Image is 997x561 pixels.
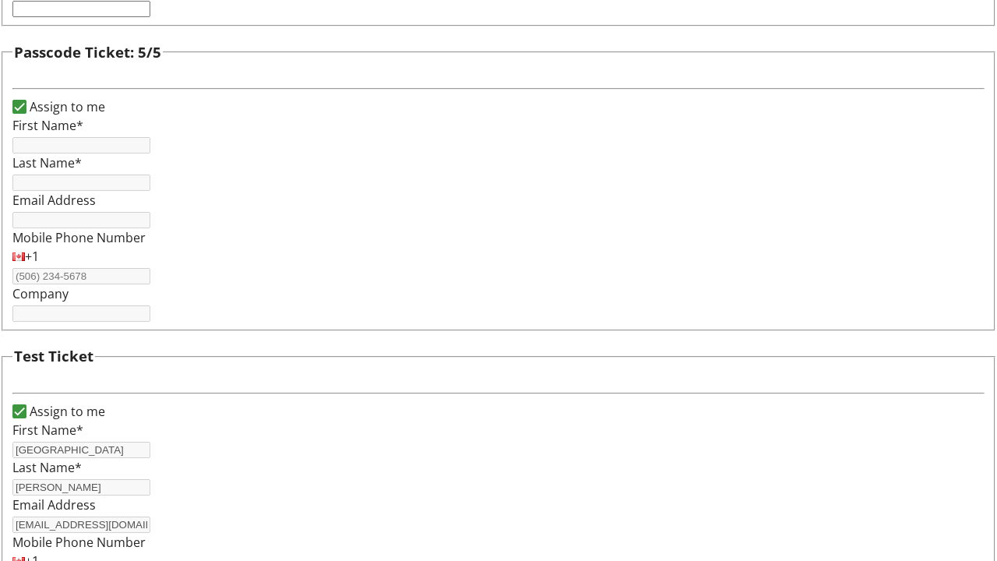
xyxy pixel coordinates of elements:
[12,459,82,476] label: Last Name*
[12,117,83,134] label: First Name*
[12,285,69,302] label: Company
[26,97,105,116] label: Assign to me
[12,229,146,246] label: Mobile Phone Number
[12,192,96,209] label: Email Address
[12,496,96,513] label: Email Address
[12,154,82,171] label: Last Name*
[14,41,161,63] h3: Passcode Ticket: 5/5
[12,422,83,439] label: First Name*
[12,268,150,284] input: (506) 234-5678
[12,534,146,551] label: Mobile Phone Number
[14,345,93,367] h3: Test Ticket
[26,402,105,421] label: Assign to me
